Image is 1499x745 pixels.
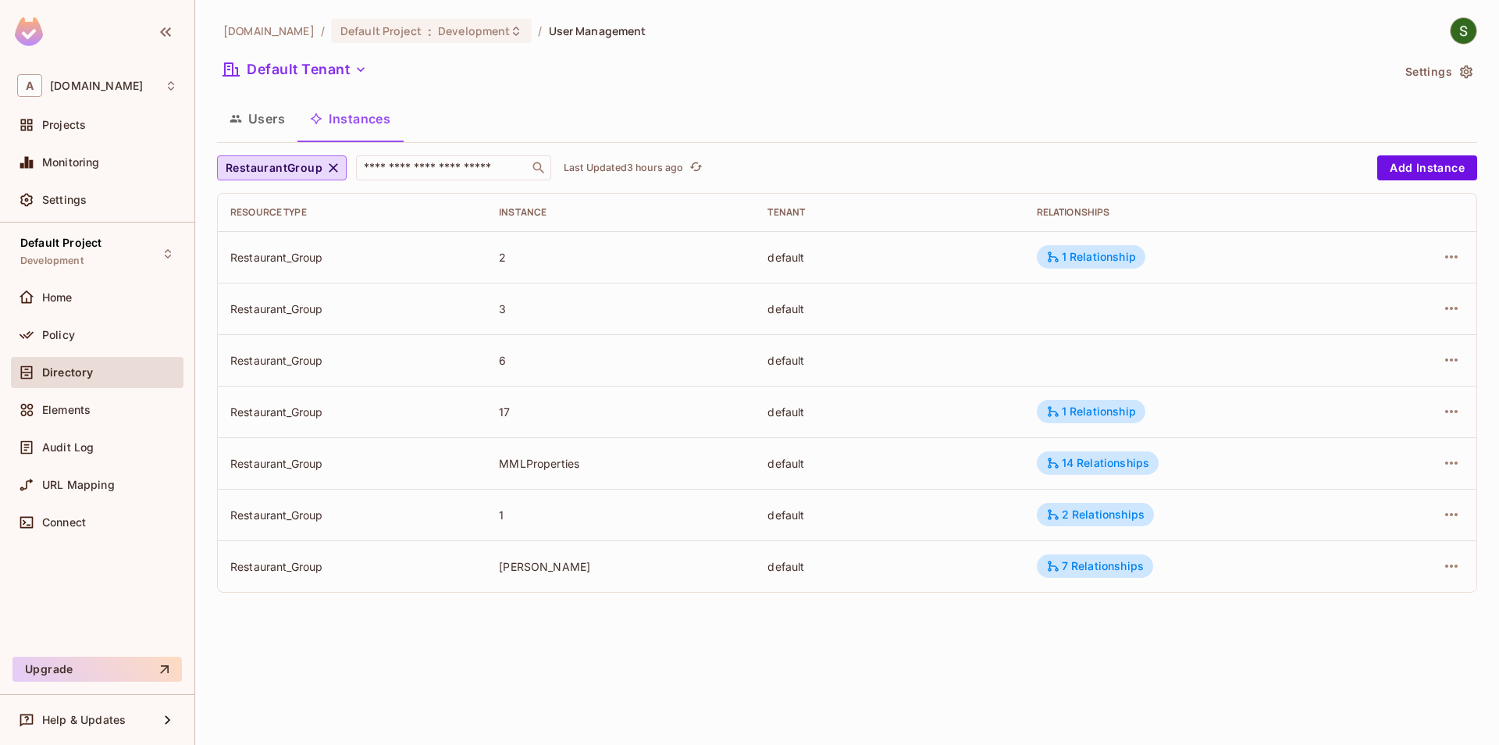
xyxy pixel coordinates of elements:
div: 1 Relationship [1046,250,1136,264]
span: : [427,25,433,37]
span: RestaurantGroup [226,159,322,178]
button: refresh [686,159,705,177]
span: Help & Updates [42,714,126,726]
span: Development [20,255,84,267]
span: Audit Log [42,441,94,454]
div: Tenant [767,206,1011,219]
span: A [17,74,42,97]
button: Users [217,99,297,138]
span: Default Project [20,237,101,249]
div: 2 Relationships [1046,508,1145,522]
button: Instances [297,99,403,138]
span: Click to refresh data [683,159,705,177]
span: Policy [42,329,75,341]
span: Projects [42,119,86,131]
div: Relationships [1037,206,1349,219]
div: Restaurant_Group [230,559,474,574]
button: Upgrade [12,657,182,682]
div: Resource type [230,206,474,219]
li: / [321,23,325,38]
div: Restaurant_Group [230,508,474,522]
div: default [767,508,1011,522]
div: Restaurant_Group [230,456,474,471]
div: default [767,405,1011,419]
img: Shakti Seniyar [1451,18,1476,44]
div: default [767,456,1011,471]
div: [PERSON_NAME] [499,559,742,574]
button: Add Instance [1377,155,1477,180]
span: Settings [42,194,87,206]
div: 6 [499,353,742,368]
div: Restaurant_Group [230,405,474,419]
div: Restaurant_Group [230,250,474,265]
div: 1 [499,508,742,522]
span: User Management [549,23,646,38]
div: 17 [499,405,742,419]
span: the active workspace [223,23,315,38]
div: 2 [499,250,742,265]
div: Restaurant_Group [230,301,474,316]
div: 14 Relationships [1046,456,1149,470]
button: RestaurantGroup [217,155,347,180]
div: default [767,559,1011,574]
div: default [767,353,1011,368]
span: URL Mapping [42,479,115,491]
li: / [538,23,542,38]
div: 1 Relationship [1046,405,1136,419]
span: Monitoring [42,156,100,169]
span: Default Project [340,23,422,38]
p: Last Updated 3 hours ago [564,162,683,174]
div: Restaurant_Group [230,353,474,368]
button: Settings [1399,59,1477,84]
div: 7 Relationships [1046,559,1144,573]
span: Connect [42,516,86,529]
span: Elements [42,404,91,416]
span: Directory [42,366,93,379]
span: refresh [689,160,703,176]
div: default [767,250,1011,265]
div: Instance [499,206,742,219]
button: Default Tenant [217,57,373,82]
div: MMLProperties [499,456,742,471]
span: Home [42,291,73,304]
img: SReyMgAAAABJRU5ErkJggg== [15,17,43,46]
span: Development [438,23,510,38]
span: Workspace: allerin.com [50,80,143,92]
div: default [767,301,1011,316]
div: 3 [499,301,742,316]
